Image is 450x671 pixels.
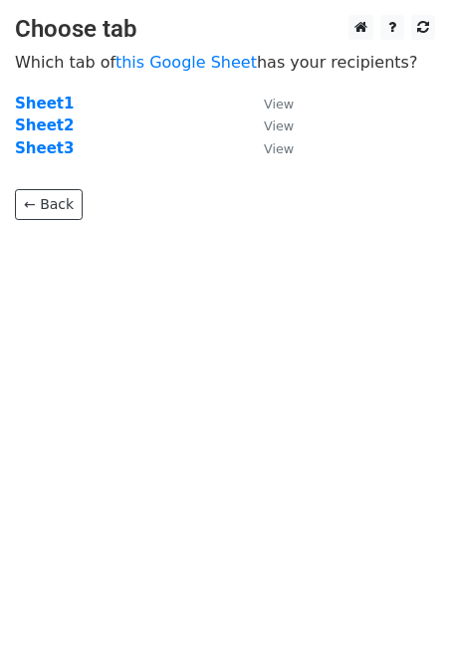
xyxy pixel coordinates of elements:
[244,139,294,157] a: View
[15,139,74,157] a: Sheet3
[15,15,435,44] h3: Choose tab
[15,52,435,73] p: Which tab of has your recipients?
[15,95,74,112] a: Sheet1
[264,141,294,156] small: View
[115,53,257,72] a: this Google Sheet
[264,118,294,133] small: View
[244,116,294,134] a: View
[15,116,74,134] a: Sheet2
[244,95,294,112] a: View
[15,189,83,220] a: ← Back
[264,97,294,112] small: View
